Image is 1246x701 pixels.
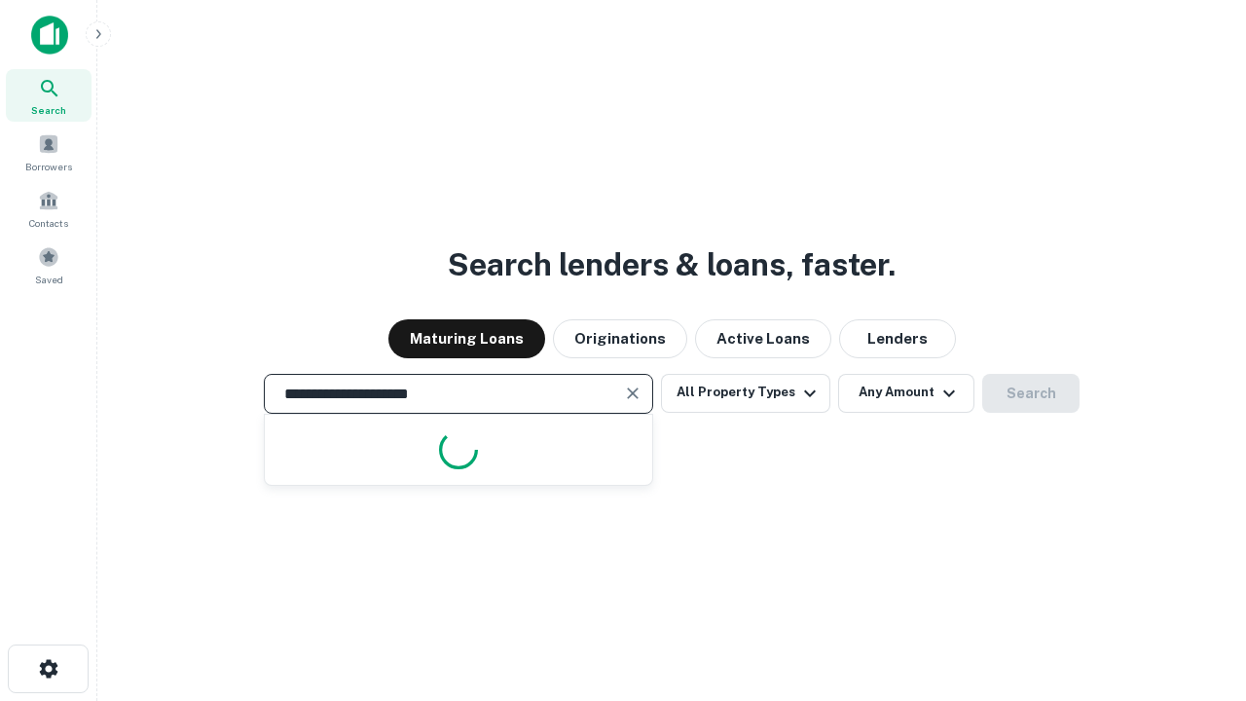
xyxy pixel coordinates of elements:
[553,319,687,358] button: Originations
[388,319,545,358] button: Maturing Loans
[661,374,830,413] button: All Property Types
[619,380,646,407] button: Clear
[838,374,974,413] button: Any Amount
[1149,545,1246,639] iframe: Chat Widget
[31,16,68,55] img: capitalize-icon.png
[6,182,92,235] a: Contacts
[839,319,956,358] button: Lenders
[448,241,896,288] h3: Search lenders & loans, faster.
[29,215,68,231] span: Contacts
[25,159,72,174] span: Borrowers
[6,69,92,122] a: Search
[31,102,66,118] span: Search
[35,272,63,287] span: Saved
[695,319,831,358] button: Active Loans
[6,239,92,291] a: Saved
[6,126,92,178] a: Borrowers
